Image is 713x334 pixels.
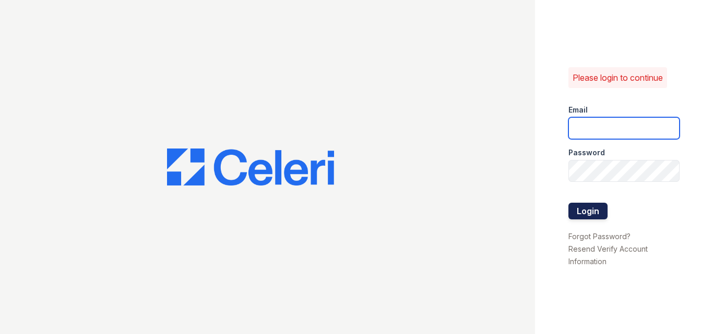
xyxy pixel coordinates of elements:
img: CE_Logo_Blue-a8612792a0a2168367f1c8372b55b34899dd931a85d93a1a3d3e32e68fde9ad4.png [167,149,334,186]
a: Forgot Password? [568,232,631,241]
label: Email [568,105,588,115]
button: Login [568,203,608,219]
label: Password [568,147,605,158]
a: Resend Verify Account Information [568,244,648,266]
p: Please login to continue [573,71,663,84]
